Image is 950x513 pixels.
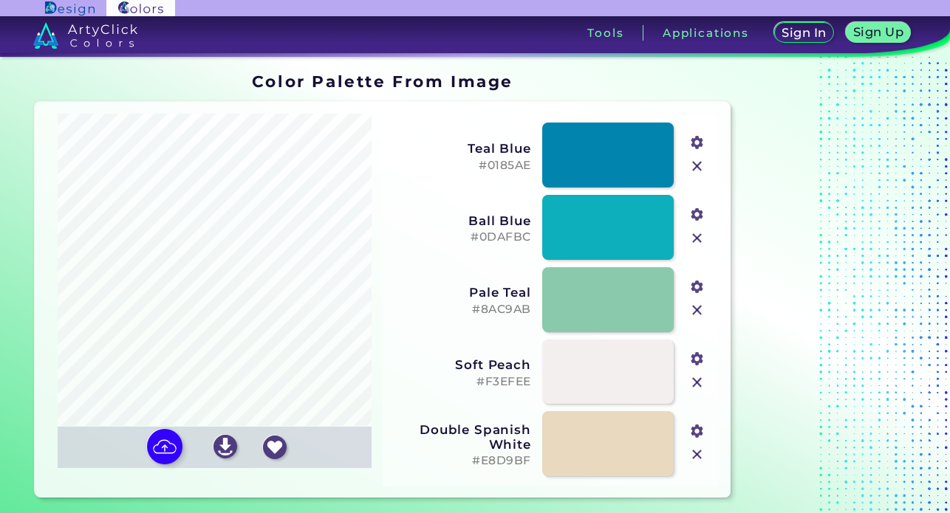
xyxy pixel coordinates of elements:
[392,159,531,173] h5: #0185AE
[688,445,707,464] img: icon_close.svg
[663,27,749,38] h3: Applications
[688,229,707,248] img: icon_close.svg
[263,435,287,459] img: icon_favourite_white.svg
[781,27,827,39] h5: Sign In
[392,213,531,228] h3: Ball Blue
[845,22,912,44] a: Sign Up
[852,26,904,38] h5: Sign Up
[392,375,531,389] h5: #F3EFEE
[33,22,137,49] img: logo_artyclick_colors_white.svg
[213,435,237,458] img: icon_download_white.svg
[392,454,531,468] h5: #E8D9BF
[773,22,835,44] a: Sign In
[45,1,95,16] img: ArtyClick Design logo
[688,373,707,392] img: icon_close.svg
[392,285,531,300] h3: Pale Teal
[587,27,623,38] h3: Tools
[688,300,707,320] img: icon_close.svg
[688,156,707,176] img: icon_close.svg
[252,70,513,92] h1: Color Palette From Image
[392,357,531,372] h3: Soft Peach
[392,141,531,156] h3: Teal Blue
[392,422,531,452] h3: Double Spanish White
[392,230,531,244] h5: #0DAFBC
[392,303,531,317] h5: #8AC9AB
[147,429,182,464] img: icon picture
